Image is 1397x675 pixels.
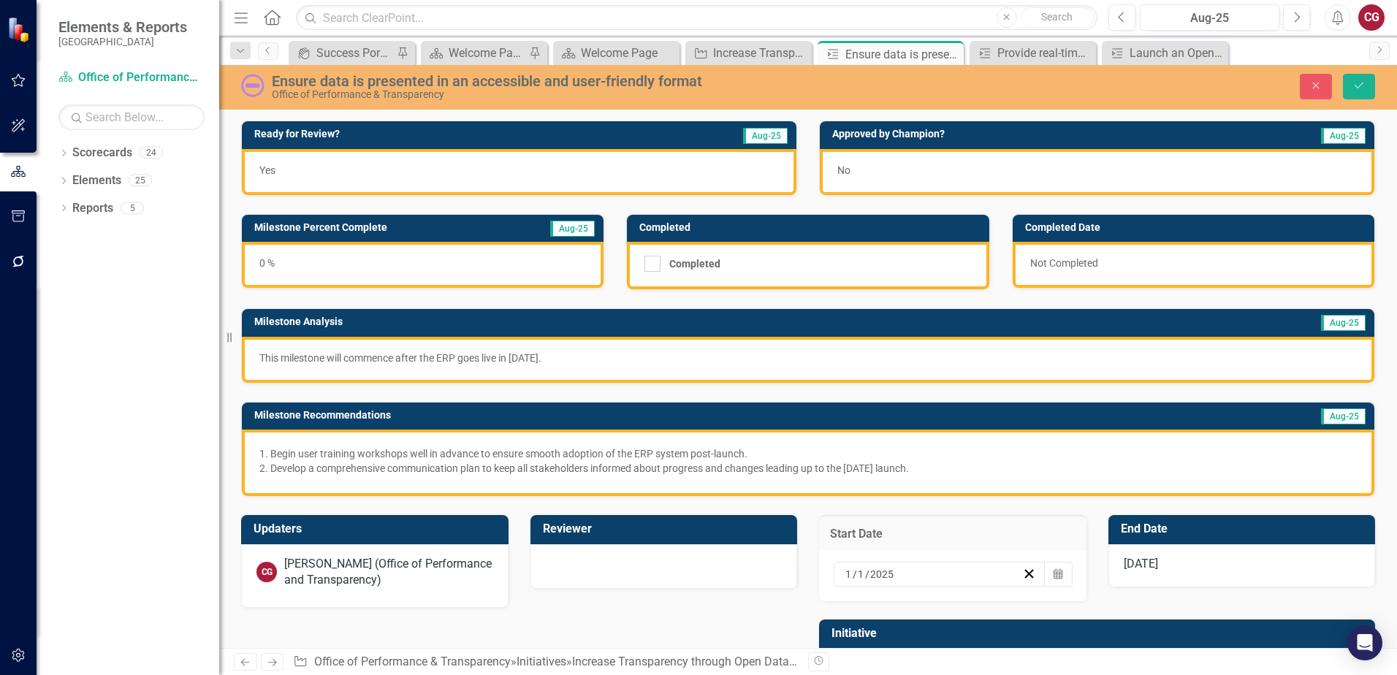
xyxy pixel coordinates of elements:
h3: Approved by Champion? [832,129,1211,140]
div: [PERSON_NAME] (Office of Performance and Transparency) [284,556,493,590]
h3: End Date [1121,522,1369,535]
h3: Milestone Percent Complete [254,222,509,233]
a: Office of Performance & Transparency [58,69,205,86]
a: Scorecards [72,145,132,161]
h3: Completed Date [1025,222,1367,233]
a: Office of Performance & Transparency [314,655,511,668]
small: [GEOGRAPHIC_DATA] [58,36,187,47]
span: Search [1041,11,1073,23]
button: CG [1358,4,1385,31]
h3: Completed [639,222,981,233]
span: / [853,568,857,581]
input: Search Below... [58,104,205,130]
button: Aug-25 [1140,4,1279,31]
div: Ensure data is presented in an accessible and user-friendly format [272,73,877,89]
a: Reports [72,200,113,217]
span: Aug-25 [743,128,788,144]
span: Aug-25 [550,221,595,237]
p: Begin user training workshops well in advance to ensure smooth adoption of the ERP system post-la... [270,446,1357,461]
h3: Updaters [254,522,501,535]
span: Aug-25 [1321,408,1366,424]
h3: Milestone Recommendations [254,410,1086,421]
a: Welcome Page [425,44,525,62]
p: Develop a comprehensive communication plan to keep all stakeholders informed about progress and c... [270,461,1357,476]
button: Search [1021,7,1094,28]
h3: Ready for Review? [254,129,602,140]
div: Welcome Page [581,44,676,62]
a: Launch an Open Data Portal [1105,44,1225,62]
div: Success Portal [316,44,393,62]
div: 24 [140,147,163,159]
img: ClearPoint Strategy [7,17,33,42]
span: Aug-25 [1321,128,1366,144]
div: 5 [121,202,144,214]
div: 25 [129,175,152,187]
h3: Start Date [830,527,1076,541]
span: / [865,568,869,581]
a: Increase Transparency through Open Data and Reporting [689,44,808,62]
h3: Reviewer [543,522,791,535]
a: Welcome Page [557,44,676,62]
div: » » » [293,654,797,671]
div: Open Intercom Messenger [1347,625,1382,660]
h3: Milestone Analysis [254,316,986,327]
div: 0 % [242,242,604,288]
div: Aug-25 [1145,9,1274,27]
div: Ensure data is presented in an accessible and user-friendly format [845,45,960,64]
img: Not Started [241,74,264,97]
span: Elements & Reports [58,18,187,36]
div: Office of Performance & Transparency [272,89,877,100]
a: Success Portal [292,44,393,62]
h3: Initiative [831,627,1368,640]
div: Launch an Open Data Portal [1130,44,1225,62]
div: Increase Transparency through Open Data and Reporting [713,44,808,62]
a: Provide real-time updates on County projects, budgets, and key performance metrics [973,44,1092,62]
div: Not Completed [1013,242,1374,288]
a: Increase Transparency through Open Data and Reporting [572,655,864,668]
p: This milestone will commence after the ERP goes live in [DATE]. [259,351,1357,365]
input: Search ClearPoint... [296,5,1097,31]
div: Welcome Page [449,44,525,62]
a: Elements [72,172,121,189]
div: CG [256,562,277,582]
span: Aug-25 [1321,315,1366,331]
div: Provide real-time updates on County projects, budgets, and key performance metrics [997,44,1092,62]
span: No [837,164,850,176]
span: Yes [259,164,275,176]
a: Initiatives [517,655,566,668]
span: [DATE] [1124,557,1158,571]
